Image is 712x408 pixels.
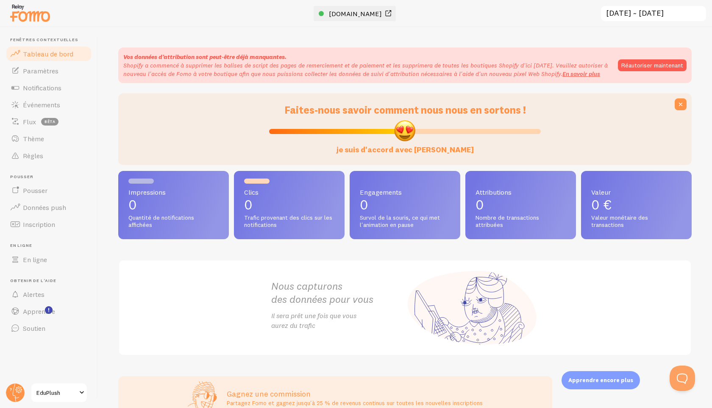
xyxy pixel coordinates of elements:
a: Règles [5,147,92,164]
font: Shopify a commencé à supprimer les balises de script des pages de remerciement et de paiement et ... [123,61,608,78]
font: Attributions [476,188,512,196]
font: Thème [23,134,44,143]
font: Vos données d’attribution sont peut-être déjà manquantes. [123,53,286,61]
a: En savoir plus [562,70,600,78]
a: Alertes [5,286,92,303]
font: Données push [23,203,66,212]
a: Tableau de bord [5,45,92,62]
a: Soutien [5,320,92,337]
font: des données pour vous [271,293,373,305]
font: Obtenir de l'aide [10,278,56,283]
font: aurez du trafic [271,321,315,330]
a: Apprendre [5,303,92,320]
font: Trafic provenant des clics sur les notifications [244,214,332,229]
button: Réautoriser maintenant [618,59,687,71]
font: Pousser [23,186,47,195]
a: EduPlush [31,383,88,403]
font: Tableau de bord [23,50,73,58]
font: Valeur [591,188,611,196]
font: Partagez Fomo et gagnez jusqu'à 25 % de revenus continus sur toutes les nouvelles inscriptions [227,399,483,407]
img: fomo-relay-logo-orange.svg [9,2,51,24]
font: Événements [23,101,60,109]
font: Notifications [23,84,61,92]
font: 0 [244,196,253,213]
iframe: Aide Scout Beacon - Ouvrir [670,366,695,391]
a: Données push [5,199,92,216]
font: Pousser [10,174,33,179]
font: Fenêtres contextuelles [10,37,78,42]
a: En ligne [5,251,92,268]
font: Valeur monétaire des transactions [591,214,648,229]
font: Il sera prêt une fois que vous [271,311,356,320]
font: 0 [476,196,484,213]
font: Paramètres [23,67,58,75]
a: Pousser [5,182,92,199]
font: Clics [244,188,259,196]
font: Faites-nous savoir comment nous nous en sortons ! [284,103,526,116]
font: Gagnez une commission [227,389,311,399]
font: Engagements [360,188,402,196]
font: Survol de la souris, ce qui met l'animation en pause [360,214,440,229]
font: bêta [44,119,56,124]
font: Impressions [128,188,166,196]
a: Événements [5,96,92,113]
font: 0 [360,196,368,213]
font: Réautoriser maintenant [621,61,683,69]
font: 0 € [591,196,612,213]
font: 0 [128,196,137,213]
a: Notifications [5,79,92,96]
font: En ligne [23,255,47,264]
font: Apprendre [23,307,55,316]
font: Règles [23,151,43,160]
a: Flux bêta [5,113,92,130]
font: Flux [23,117,36,126]
font: Nombre de transactions attribuées [476,214,539,229]
div: Apprendre encore plus [562,371,640,389]
font: Soutien [23,324,45,333]
img: emoji.png [393,119,416,142]
a: Thème [5,130,92,147]
font: Inscription [23,220,55,229]
font: Alertes [23,290,44,299]
font: je suis d'accord avec [PERSON_NAME] [337,145,474,154]
font: Nous capturons [271,279,342,292]
font: Quantité de notifications affichées [128,214,194,229]
svg: <p>Regardez les nouveaux tutoriels !</p> [45,306,53,314]
a: Inscription [5,216,92,233]
font: Apprendre encore plus [568,377,633,383]
font: EduPlush [36,389,60,397]
a: Paramètres [5,62,92,79]
font: En ligne [10,243,32,248]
